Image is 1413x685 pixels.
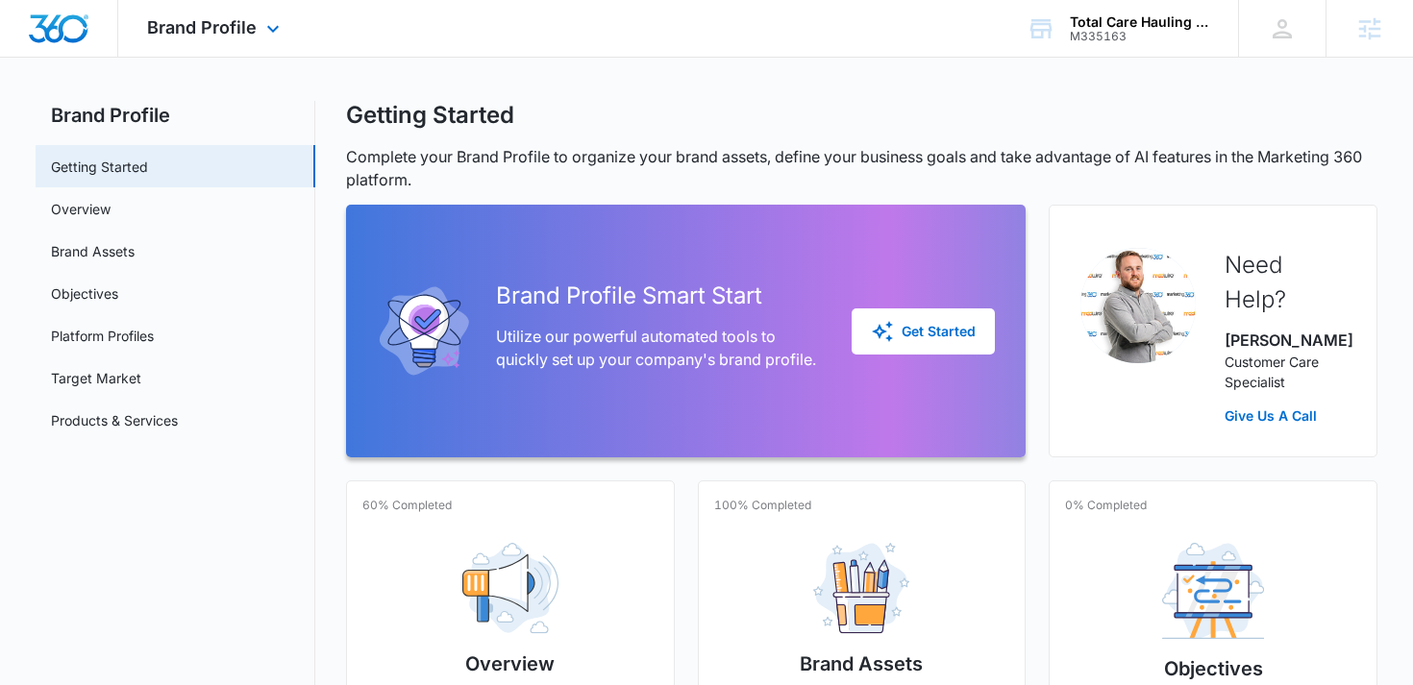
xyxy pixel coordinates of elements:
p: Complete your Brand Profile to organize your brand assets, define your business goals and take ad... [346,145,1378,191]
img: Nicholas Geymann [1080,248,1196,363]
button: Get Started [852,308,995,355]
h2: Objectives [1164,654,1263,683]
a: Overview [51,199,111,219]
h1: Getting Started [346,101,514,130]
p: [PERSON_NAME] [1225,329,1346,352]
p: 100% Completed [714,497,811,514]
a: Platform Profiles [51,326,154,346]
div: account id [1070,30,1210,43]
p: 0% Completed [1065,497,1147,514]
a: Brand Assets [51,241,135,261]
h2: Brand Profile [36,101,315,130]
div: account name [1070,14,1210,30]
span: Brand Profile [147,17,257,37]
a: Getting Started [51,157,148,177]
p: Utilize our powerful automated tools to quickly set up your company's brand profile. [496,325,822,371]
a: Objectives [51,283,118,304]
a: Target Market [51,368,141,388]
a: Give Us A Call [1225,405,1346,426]
a: Products & Services [51,410,178,430]
h2: Need Help? [1225,248,1346,317]
div: Get Started [871,320,976,343]
h2: Overview [465,649,555,678]
p: 60% Completed [362,497,452,514]
p: Customer Care Specialist [1225,352,1346,392]
h2: Brand Assets [800,649,923,678]
h2: Brand Profile Smart Start [496,279,822,313]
